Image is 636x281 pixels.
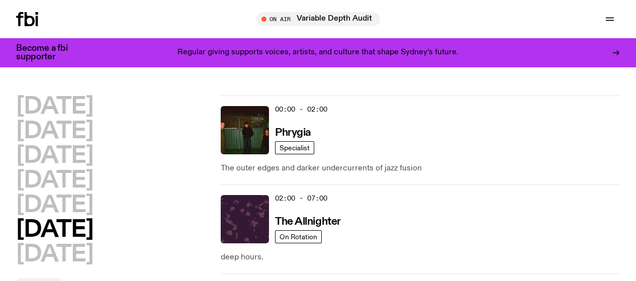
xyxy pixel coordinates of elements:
[16,120,93,143] button: [DATE]
[275,128,311,138] h3: Phrygia
[16,44,80,61] h3: Become a fbi supporter
[221,162,620,174] p: The outer edges and darker undercurrents of jazz fusion
[256,12,380,26] button: On AirVariable Depth Audit
[275,230,322,243] a: On Rotation
[275,217,341,227] h3: The Allnighter
[16,194,93,217] button: [DATE]
[16,243,93,266] button: [DATE]
[275,126,311,138] a: Phrygia
[177,48,459,57] p: Regular giving supports voices, artists, and culture that shape Sydney’s future.
[280,144,310,152] span: Specialist
[16,96,93,118] button: [DATE]
[275,215,341,227] a: The Allnighter
[275,105,327,114] span: 00:00 - 02:00
[16,169,93,192] button: [DATE]
[221,251,620,263] p: deep hours.
[280,233,317,241] span: On Rotation
[275,141,314,154] a: Specialist
[16,219,93,241] button: [DATE]
[275,194,327,203] span: 02:00 - 07:00
[16,145,93,167] button: [DATE]
[221,106,269,154] img: A greeny-grainy film photo of Bela, John and Bindi at night. They are standing in a backyard on g...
